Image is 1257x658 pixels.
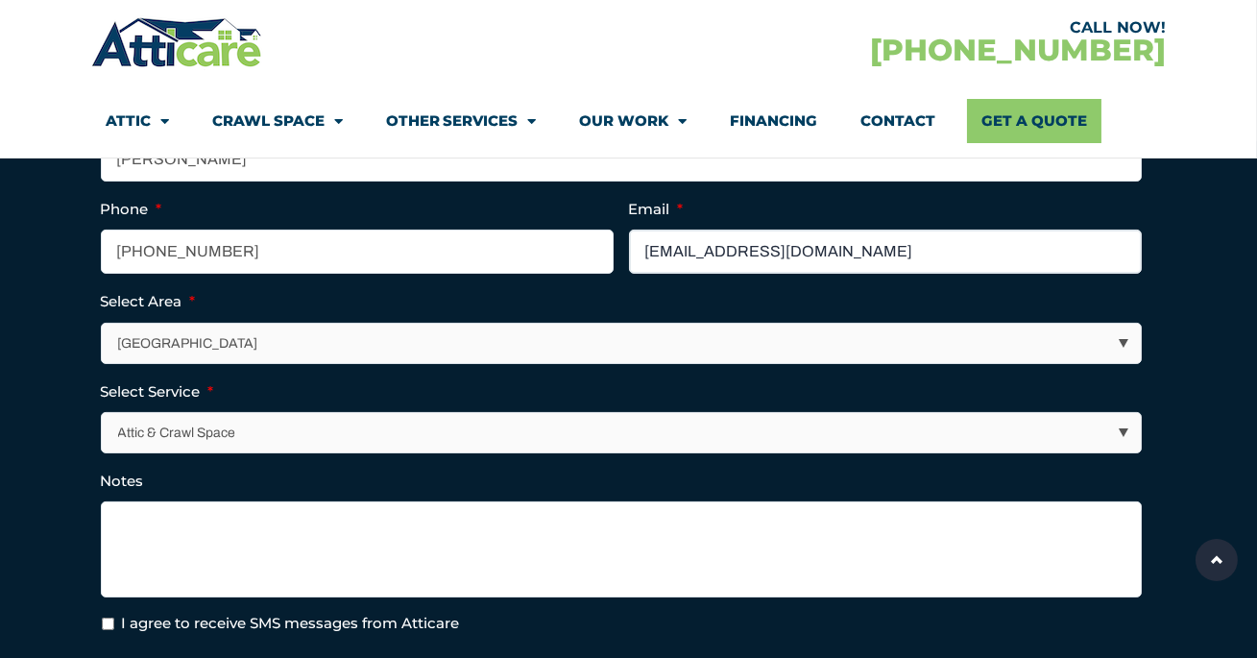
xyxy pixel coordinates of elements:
a: Other Services [386,99,537,143]
a: Our Work [580,99,688,143]
label: Email [629,200,684,219]
a: Financing [731,99,818,143]
label: I agree to receive SMS messages from Atticare [122,613,460,635]
a: Get A Quote [967,99,1101,143]
a: Contact [861,99,936,143]
label: Notes [101,472,144,491]
a: Attic [106,99,169,143]
label: Phone [101,200,162,219]
div: CALL NOW! [629,20,1167,36]
label: Select Service [101,382,214,402]
nav: Menu [106,99,1152,143]
a: Crawl Space [212,99,343,143]
label: Select Area [101,292,196,311]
